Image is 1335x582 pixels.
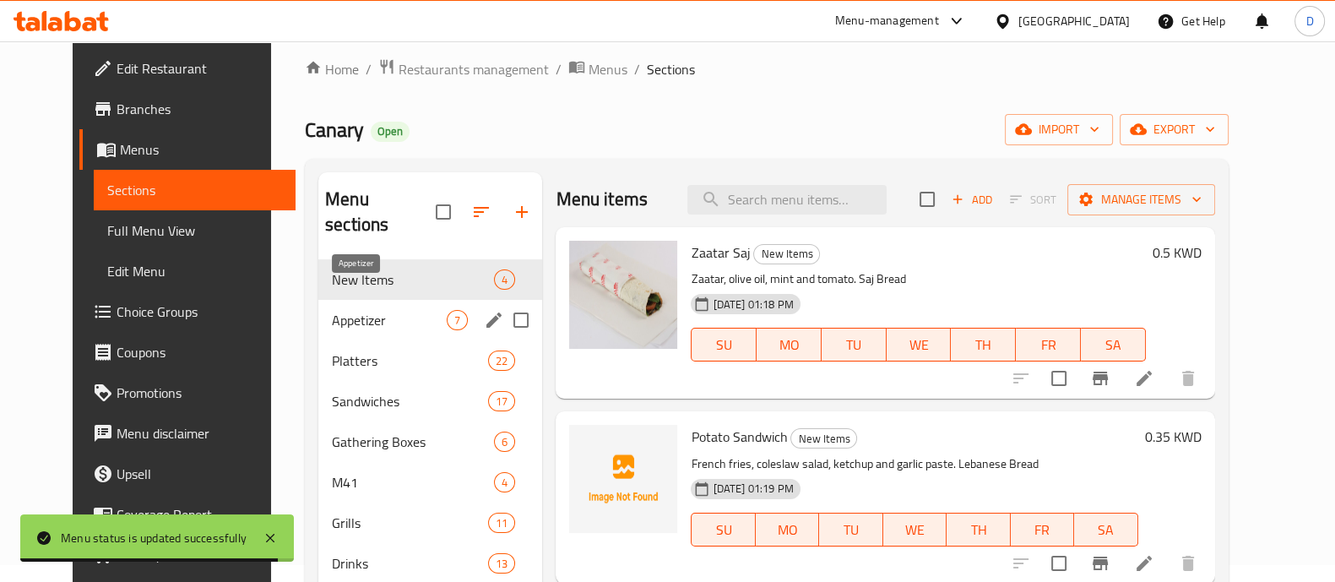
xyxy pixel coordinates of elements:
a: Upsell [79,454,296,494]
span: Grocery Checklist [117,545,282,565]
a: Promotions [79,373,296,413]
a: Menus [79,129,296,170]
span: Appetizer [332,310,447,330]
button: TH [951,328,1016,362]
a: Coupons [79,332,296,373]
button: delete [1168,358,1208,399]
span: Menus [589,59,627,79]
span: 6 [495,434,514,450]
span: New Items [754,244,819,264]
span: Add [949,190,995,209]
button: MO [757,328,822,362]
div: items [494,472,515,492]
button: Manage items [1067,184,1215,215]
input: search [687,185,887,215]
span: Sort sections [461,192,502,232]
span: Edit Menu [107,261,282,281]
span: New Items [332,269,494,290]
button: Branch-specific-item [1080,358,1121,399]
a: Sections [94,170,296,210]
span: 11 [489,515,514,531]
button: TU [822,328,887,362]
p: French fries, coleslaw salad, ketchup and garlic paste. Lebanese Bread [691,454,1137,475]
div: items [494,432,515,452]
img: Potato Sandwich [569,425,677,533]
span: Menus [120,139,282,160]
div: Menu status is updated successfully [61,529,247,547]
button: export [1120,114,1229,145]
button: Add section [502,192,542,232]
button: MO [756,513,819,547]
span: 22 [489,353,514,369]
span: FR [1023,333,1074,357]
span: Manage items [1081,189,1202,210]
a: Edit Restaurant [79,48,296,89]
span: WE [893,333,945,357]
span: WE [890,518,940,542]
span: Potato Sandwich [691,424,787,449]
span: SU [698,333,750,357]
a: Edit menu item [1134,368,1154,389]
span: Edit Restaurant [117,58,282,79]
a: Restaurants management [378,58,549,80]
a: Edit menu item [1134,553,1154,574]
span: [DATE] 01:18 PM [706,296,800,313]
span: FR [1018,518,1067,542]
span: [DATE] 01:19 PM [706,481,800,497]
span: Select all sections [426,194,461,230]
span: Zaatar Saj [691,240,750,265]
button: FR [1011,513,1074,547]
button: import [1005,114,1113,145]
span: M41 [332,472,494,492]
span: Full Menu View [107,220,282,241]
span: Select section first [999,187,1067,213]
span: Sections [107,180,282,200]
button: TU [819,513,882,547]
div: Sandwiches17 [318,381,542,422]
span: import [1018,119,1099,140]
a: Home [305,59,359,79]
span: SA [1088,333,1139,357]
div: Appetizer7edit [318,300,542,340]
span: Coupons [117,342,282,362]
span: TU [826,518,876,542]
button: FR [1016,328,1081,362]
div: Menu-management [835,11,939,31]
div: [GEOGRAPHIC_DATA] [1018,12,1130,30]
span: Add item [945,187,999,213]
div: New Items4 [318,259,542,300]
span: Canary [305,111,364,149]
button: WE [883,513,947,547]
div: Grills11 [318,503,542,543]
span: 4 [495,272,514,288]
span: 17 [489,394,514,410]
span: 4 [495,475,514,491]
div: items [488,351,515,371]
span: Select to update [1041,361,1077,396]
div: New Items [790,428,857,449]
span: New Items [791,429,856,449]
span: SA [1081,518,1131,542]
span: Promotions [117,383,282,403]
span: 13 [489,556,514,572]
li: / [634,59,640,79]
div: M414 [318,462,542,503]
div: items [488,513,515,533]
button: SA [1081,328,1146,362]
span: Menu disclaimer [117,423,282,443]
img: Zaatar Saj [569,241,677,349]
div: items [488,391,515,411]
button: WE [887,328,952,362]
span: Grills [332,513,488,533]
h6: 0.35 KWD [1145,425,1202,449]
span: Platters [332,351,488,371]
a: Coverage Report [79,494,296,535]
span: Upsell [117,464,282,484]
span: D [1305,12,1313,30]
button: SU [691,328,757,362]
button: edit [481,307,507,333]
button: SU [691,513,755,547]
span: Drinks [332,553,488,574]
span: 7 [448,313,467,329]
